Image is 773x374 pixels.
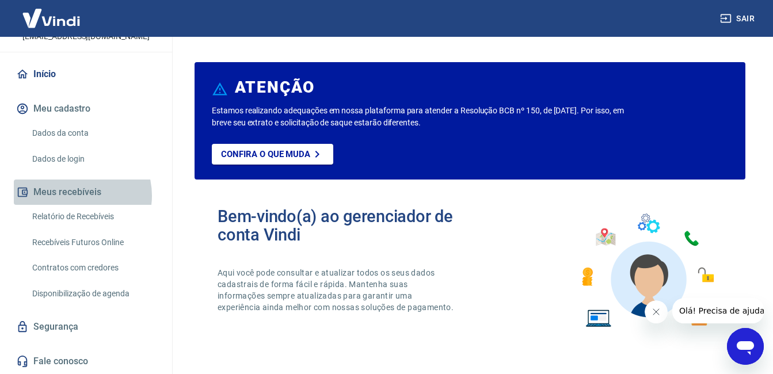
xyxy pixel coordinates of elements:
p: [EMAIL_ADDRESS][DOMAIN_NAME] [22,30,150,43]
h2: Bem-vindo(a) ao gerenciador de conta Vindi [218,207,470,244]
a: Relatório de Recebíveis [28,205,158,228]
a: Dados de login [28,147,158,171]
p: Aqui você pode consultar e atualizar todos os seus dados cadastrais de forma fácil e rápida. Mant... [218,267,456,313]
iframe: Fechar mensagem [645,300,668,323]
a: Início [14,62,158,87]
img: Imagem de um avatar masculino com diversos icones exemplificando as funcionalidades do gerenciado... [572,207,722,334]
button: Sair [718,8,759,29]
a: Confira o que muda [212,144,333,165]
p: Confira o que muda [221,149,310,159]
a: Dados da conta [28,121,158,145]
button: Meus recebíveis [14,180,158,205]
a: Recebíveis Futuros Online [28,231,158,254]
iframe: Mensagem da empresa [672,298,764,323]
span: Olá! Precisa de ajuda? [7,8,97,17]
iframe: Botão para abrir a janela de mensagens [727,328,764,365]
h6: ATENÇÃO [235,82,315,93]
a: Fale conosco [14,349,158,374]
a: Contratos com credores [28,256,158,280]
a: Disponibilização de agenda [28,282,158,306]
p: Estamos realizando adequações em nossa plataforma para atender a Resolução BCB nº 150, de [DATE].... [212,105,625,129]
img: Vindi [14,1,89,36]
a: Segurança [14,314,158,339]
button: Meu cadastro [14,96,158,121]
